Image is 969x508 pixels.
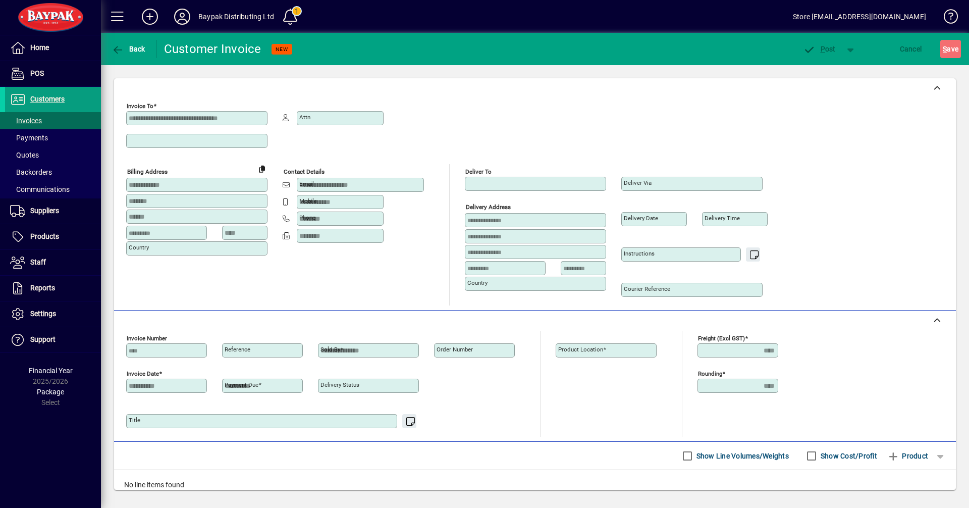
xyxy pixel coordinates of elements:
[5,224,101,249] a: Products
[5,276,101,301] a: Reports
[164,41,261,57] div: Customer Invoice
[30,207,59,215] span: Suppliers
[940,40,961,58] button: Save
[225,346,250,353] mat-label: Reference
[30,95,65,103] span: Customers
[30,310,56,318] span: Settings
[299,180,314,187] mat-label: Email
[299,197,317,205] mat-label: Mobile
[467,279,488,286] mat-label: Country
[134,8,166,26] button: Add
[5,198,101,224] a: Suppliers
[5,327,101,352] a: Support
[198,9,274,25] div: Baypak Distributing Ltd
[37,388,64,396] span: Package
[5,181,101,198] a: Communications
[10,185,70,193] span: Communications
[793,9,926,25] div: Store [EMAIL_ADDRESS][DOMAIN_NAME]
[10,151,39,159] span: Quotes
[30,43,49,52] span: Home
[943,45,947,53] span: S
[10,117,42,125] span: Invoices
[129,417,140,424] mat-label: Title
[624,215,658,222] mat-label: Delivery date
[320,381,359,388] mat-label: Delivery status
[798,40,841,58] button: Post
[821,45,825,53] span: P
[276,46,288,53] span: NEW
[166,8,198,26] button: Profile
[10,168,52,176] span: Backorders
[5,164,101,181] a: Backorders
[5,146,101,164] a: Quotes
[127,370,159,377] mat-label: Invoice date
[5,301,101,327] a: Settings
[320,346,340,353] mat-label: Sold by
[299,214,315,221] mat-label: Phone
[694,451,789,461] label: Show Line Volumes/Weights
[803,45,836,53] span: ost
[5,129,101,146] a: Payments
[127,335,167,342] mat-label: Invoice number
[887,448,928,464] span: Product
[882,447,933,465] button: Product
[5,112,101,129] a: Invoices
[129,244,149,251] mat-label: Country
[30,284,55,292] span: Reports
[30,69,44,77] span: POS
[437,346,473,353] mat-label: Order number
[109,40,148,58] button: Back
[114,470,956,500] div: No line items found
[10,134,48,142] span: Payments
[936,2,956,35] a: Knowledge Base
[112,45,145,53] span: Back
[819,451,877,461] label: Show Cost/Profit
[624,179,652,186] mat-label: Deliver via
[465,168,492,175] mat-label: Deliver To
[29,367,73,375] span: Financial Year
[299,114,310,121] mat-label: Attn
[558,346,603,353] mat-label: Product location
[30,232,59,240] span: Products
[624,285,670,292] mat-label: Courier Reference
[101,40,156,58] app-page-header-button: Back
[943,41,958,57] span: ave
[30,258,46,266] span: Staff
[698,335,745,342] mat-label: Freight (excl GST)
[705,215,740,222] mat-label: Delivery time
[30,335,56,343] span: Support
[127,103,153,110] mat-label: Invoice To
[698,370,722,377] mat-label: Rounding
[225,381,258,388] mat-label: Payment due
[5,35,101,61] a: Home
[254,161,270,177] button: Copy to Delivery address
[5,61,101,86] a: POS
[5,250,101,275] a: Staff
[624,250,655,257] mat-label: Instructions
